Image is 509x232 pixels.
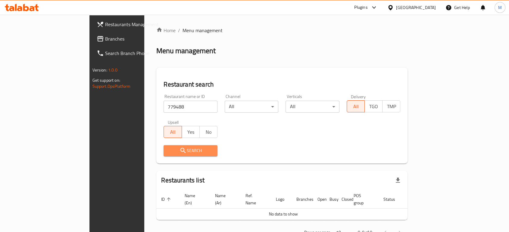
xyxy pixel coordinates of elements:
th: Closed [337,190,349,209]
span: Name (Ar) [215,192,233,206]
span: 1.0.0 [108,66,117,74]
div: All [286,101,339,113]
button: TGO [364,100,383,112]
a: Restaurants Management [92,17,174,32]
li: / [178,27,180,34]
span: M [498,4,502,11]
span: Get support on: [92,76,120,84]
th: Busy [325,190,337,209]
span: ID [161,196,173,203]
span: Ref. Name [245,192,264,206]
a: Search Branch Phone [92,46,174,60]
span: All [349,102,362,111]
button: All [347,100,365,112]
span: TGO [367,102,380,111]
div: [GEOGRAPHIC_DATA] [396,4,436,11]
th: Open [313,190,325,209]
span: Status [383,196,403,203]
span: Name (En) [185,192,203,206]
input: Search for restaurant name or ID.. [164,101,217,113]
button: TMP [382,100,400,112]
a: Branches [92,32,174,46]
span: Search [168,147,213,154]
a: Support.OpsPlatform [92,82,131,90]
span: No [202,128,215,136]
span: All [166,128,179,136]
span: TMP [385,102,398,111]
nav: breadcrumb [156,27,408,34]
button: All [164,126,182,138]
button: Yes [182,126,200,138]
h2: Restaurant search [164,80,400,89]
h2: Menu management [156,46,216,56]
div: All [225,101,279,113]
span: Yes [184,128,197,136]
span: Branches [105,35,170,42]
span: Restaurants Management [105,21,170,28]
div: Export file [391,173,405,188]
span: No data to show [269,210,298,218]
div: Plugins [354,4,367,11]
span: Menu management [183,27,223,34]
table: enhanced table [156,190,431,220]
label: Upsell [168,120,179,124]
button: Search [164,145,217,156]
th: Branches [292,190,313,209]
span: Version: [92,66,107,74]
button: No [199,126,217,138]
span: POS group [354,192,371,206]
th: Logo [271,190,292,209]
span: Search Branch Phone [105,50,170,57]
label: Delivery [351,94,366,99]
h2: Restaurants list [161,176,204,185]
